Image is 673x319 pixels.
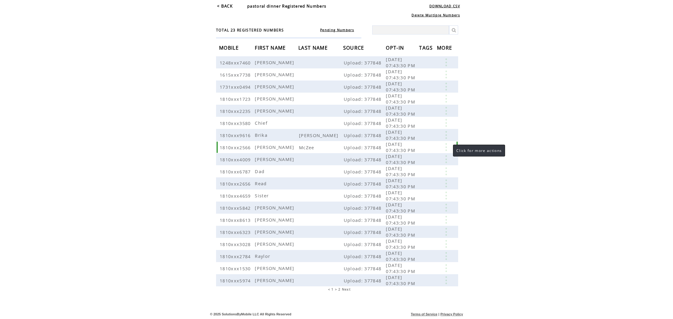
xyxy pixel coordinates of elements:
span: 1810xxx3028 [220,241,252,247]
span: 1810xxx4659 [220,193,252,199]
a: < BACK [217,3,233,9]
span: Upload: 377848 [344,60,383,66]
span: [DATE] 07:43:30 PM [386,129,417,141]
span: [DATE] 07:43:30 PM [386,214,417,226]
span: 1810xxx9616 [220,132,252,138]
span: 1810xxx3580 [220,120,252,126]
span: [DATE] 07:43:30 PM [386,153,417,165]
span: Upload: 377848 [344,96,383,102]
span: < 1 > [328,287,337,291]
span: [DATE] 07:43:30 PM [386,141,417,153]
span: FIRST NAME [255,43,287,54]
span: [DATE] 07:43:30 PM [386,56,417,68]
span: 1810xxx4009 [220,156,252,163]
a: LAST NAME [298,46,329,49]
span: Upload: 377848 [344,144,383,150]
span: 1810xxx2784 [220,253,252,259]
span: [DATE] 07:43:30 PM [386,189,417,202]
span: [DATE] 07:43:30 PM [386,93,417,105]
a: Next [342,287,351,291]
span: 1810xxx6323 [220,229,252,235]
span: Upload: 377848 [344,278,383,284]
span: Upload: 377848 [344,169,383,175]
span: [DATE] 07:43:30 PM [386,274,417,286]
span: Read [255,180,268,186]
a: MOBILE [219,46,240,49]
a: TAGS [419,46,434,49]
span: [PERSON_NAME] [255,205,296,211]
span: [DATE] 07:43:30 PM [386,238,417,250]
span: [DATE] 07:43:30 PM [386,202,417,214]
span: [DATE] 07:43:30 PM [386,81,417,93]
span: [PERSON_NAME] [255,277,296,283]
a: Privacy Policy [440,312,463,316]
span: 1810xxx8613 [220,217,252,223]
span: [PERSON_NAME] [255,241,296,247]
span: Upload: 377848 [344,253,383,259]
a: Terms of Service [411,312,438,316]
a: 2 [338,287,340,291]
span: [DATE] 07:43:30 PM [386,117,417,129]
span: Upload: 377848 [344,120,383,126]
span: 1248xxx7460 [220,60,252,66]
span: pastoral dinner Registered Numbers [247,3,326,9]
a: OPT-IN [386,46,405,49]
span: Upload: 377848 [344,265,383,271]
span: Upload: 377848 [344,229,383,235]
span: Upload: 377848 [344,84,383,90]
span: [PERSON_NAME] [255,84,296,90]
span: [PERSON_NAME] [255,59,296,65]
span: Upload: 377848 [344,205,383,211]
span: [PERSON_NAME] [255,217,296,223]
span: LAST NAME [298,43,329,54]
span: Upload: 377848 [344,217,383,223]
span: Upload: 377848 [344,156,383,163]
a: Delete Multiple Numbers [412,13,460,17]
span: 1810xxx6787 [220,169,252,175]
span: Click for more actions [456,148,502,153]
span: Dad [255,168,266,174]
span: 1615xxx7738 [220,72,252,78]
span: [DATE] 07:43:30 PM [386,105,417,117]
span: [DATE] 07:43:30 PM [386,68,417,81]
span: 1810xxx5842 [220,205,252,211]
span: [PERSON_NAME] [299,132,340,138]
span: TAGS [419,43,434,54]
span: 1810xxx5974 [220,278,252,284]
span: [DATE] 07:43:30 PM [386,250,417,262]
span: 1810xxx2235 [220,108,252,114]
span: [DATE] 07:43:30 PM [386,226,417,238]
span: [PERSON_NAME] [255,144,296,150]
span: [PERSON_NAME] [255,71,296,77]
span: Brika [255,132,269,138]
span: SOURCE [343,43,366,54]
span: Upload: 377848 [344,108,383,114]
span: 1810xxx2566 [220,144,252,150]
span: [PERSON_NAME] [255,108,296,114]
a: SOURCE [343,46,366,49]
span: McZee [299,144,316,150]
span: [PERSON_NAME] [255,156,296,162]
span: TOTAL 23 REGISTERED NUMBERS [216,28,284,33]
span: Sister [255,192,270,199]
span: 1810xxx1530 [220,265,252,271]
a: FIRST NAME [255,46,287,49]
span: MORE [437,43,454,54]
a: Pending Numbers [320,28,354,32]
span: Upload: 377848 [344,181,383,187]
span: [PERSON_NAME] [255,229,296,235]
span: [PERSON_NAME] [255,96,296,102]
span: 1810xxx2656 [220,181,252,187]
span: © 2025 SolutionsByMobile LLC All Rights Reserved [210,312,291,316]
span: Upload: 377848 [344,193,383,199]
span: 1810xxx1723 [220,96,252,102]
span: | [438,312,439,316]
span: OPT-IN [386,43,405,54]
span: [DATE] 07:43:30 PM [386,262,417,274]
span: [PERSON_NAME] [255,265,296,271]
span: Chief [255,120,269,126]
span: Raylor [255,253,272,259]
span: 1731xxx0494 [220,84,252,90]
